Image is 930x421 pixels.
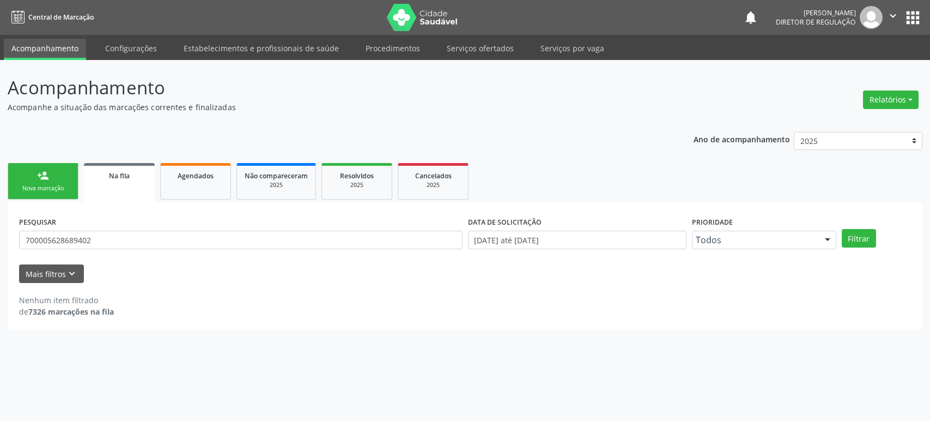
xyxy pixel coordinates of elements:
button: Mais filtroskeyboard_arrow_down [19,264,84,284]
div: Nova marcação [16,184,70,193]
i: keyboard_arrow_down [66,268,78,280]
input: Nome, CNS [19,231,463,249]
button: notifications [743,10,758,25]
a: Serviços ofertados [439,39,521,58]
i:  [887,10,899,22]
button: Relatórios [863,91,919,109]
a: Procedimentos [358,39,428,58]
span: Diretor de regulação [776,17,856,27]
span: Central de Marcação [28,13,94,22]
div: 2025 [330,181,384,189]
div: 2025 [245,181,308,189]
div: 2025 [406,181,460,189]
p: Ano de acompanhamento [694,132,790,146]
a: Estabelecimentos e profissionais de saúde [176,39,347,58]
div: [PERSON_NAME] [776,8,856,17]
button:  [883,6,903,29]
span: Todos [696,234,813,245]
label: PESQUISAR [19,214,56,231]
span: Cancelados [415,171,452,181]
strong: 7326 marcações na fila [28,306,114,317]
div: Nenhum item filtrado [19,294,114,306]
span: Resolvidos [340,171,374,181]
span: Não compareceram [245,171,308,181]
a: Configurações [98,39,165,58]
span: Agendados [178,171,214,181]
a: Central de Marcação [8,8,94,26]
span: Na fila [109,171,130,181]
input: Selecione um intervalo [468,231,687,249]
button: Filtrar [842,229,876,248]
label: Prioridade [692,214,733,231]
div: person_add [37,170,49,182]
a: Acompanhamento [4,39,86,60]
button: apps [903,8,922,27]
p: Acompanhe a situação das marcações correntes e finalizadas [8,101,648,113]
p: Acompanhamento [8,74,648,101]
a: Serviços por vaga [533,39,612,58]
img: img [860,6,883,29]
div: de [19,306,114,317]
label: DATA DE SOLICITAÇÃO [468,214,542,231]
